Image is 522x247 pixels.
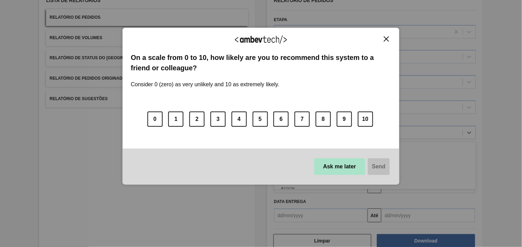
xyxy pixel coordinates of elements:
[273,112,289,127] button: 6
[235,35,287,44] img: Logo Ambevtech
[295,112,310,127] button: 7
[210,112,226,127] button: 3
[382,36,391,42] button: Close
[384,36,389,42] img: Close
[131,52,391,73] label: On a scale from 0 to 10, how likely are you to recommend this system to a friend or colleague?
[337,112,352,127] button: 9
[131,73,279,88] label: Consider 0 (zero) as very unlikely and 10 as extremely likely.
[168,112,183,127] button: 1
[253,112,268,127] button: 5
[358,112,373,127] button: 10
[316,112,331,127] button: 8
[232,112,247,127] button: 4
[314,158,365,175] button: Ask me later
[147,112,163,127] button: 0
[189,112,205,127] button: 2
